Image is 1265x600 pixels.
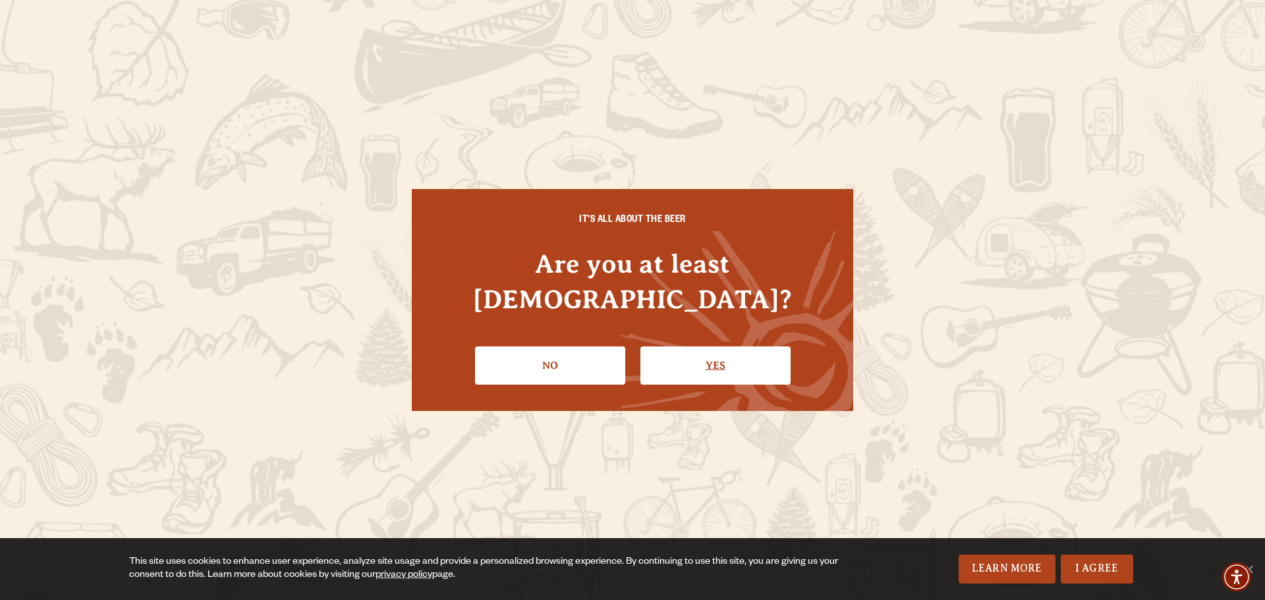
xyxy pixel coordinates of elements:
[438,246,827,316] h4: Are you at least [DEMOGRAPHIC_DATA]?
[640,346,791,385] a: Confirm I'm 21 or older
[475,346,625,385] a: No
[129,556,849,582] div: This site uses cookies to enhance user experience, analyze site usage and provide a personalized ...
[1061,555,1133,584] a: I Agree
[438,215,827,227] h6: IT'S ALL ABOUT THE BEER
[376,570,432,581] a: privacy policy
[1222,562,1251,591] div: Accessibility Menu
[959,555,1055,584] a: Learn More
